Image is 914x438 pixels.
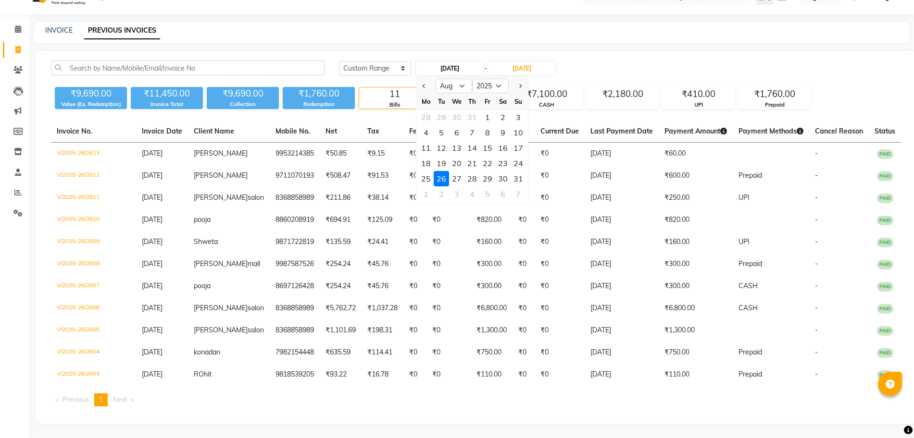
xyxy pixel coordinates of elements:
input: Search by Name/Mobile/Email/Invoice No [51,61,325,75]
td: ₹0 [513,364,535,386]
span: Mobile No. [275,127,310,135]
td: ₹0 [403,364,426,386]
div: 3 [449,186,464,202]
span: PAID [877,194,893,203]
span: ROhit [194,370,212,378]
td: [DATE] [585,275,659,297]
td: ₹110.00 [659,364,733,386]
td: ₹0 [535,209,585,231]
span: PAID [877,260,893,269]
span: Cancel Reason [815,127,863,135]
td: ₹0 [403,297,426,319]
div: Tu [434,94,449,109]
span: [DATE] [142,171,163,180]
div: Su [511,94,526,109]
td: ₹160.00 [471,231,513,253]
span: CASH [739,304,758,312]
div: Friday, August 22, 2025 [480,156,495,171]
span: Fee [409,127,421,135]
span: - [815,193,818,202]
div: Saturday, August 2, 2025 [495,109,511,125]
span: [DATE] [142,259,163,268]
span: [DATE] [142,237,163,246]
div: We [449,94,464,109]
span: mall [248,259,260,268]
div: 29 [480,171,495,186]
td: ₹50.85 [320,143,362,165]
td: [DATE] [585,319,659,341]
span: PAID [877,149,893,159]
span: [DATE] [142,370,163,378]
td: ₹0 [426,231,471,253]
td: ₹198.31 [362,319,403,341]
td: V/2025-26/2607 [51,275,136,297]
div: Thursday, August 7, 2025 [464,125,480,140]
div: 25 [418,171,434,186]
td: ₹160.00 [659,231,733,253]
div: Saturday, August 23, 2025 [495,156,511,171]
div: Tuesday, August 19, 2025 [434,156,449,171]
div: 7 [464,125,480,140]
td: ₹93.22 [320,364,362,386]
div: Invoice Total [131,100,203,109]
span: - [815,259,818,268]
span: salon [248,326,264,334]
span: - [484,63,487,73]
span: Prepaid [739,259,762,268]
span: - [815,215,818,224]
span: Client Name [194,127,234,135]
div: 21 [464,156,480,171]
span: PAID [877,370,893,380]
td: ₹0 [535,364,585,386]
span: - [815,370,818,378]
td: V/2025-26/2603 [51,364,136,386]
td: ₹5,762.72 [320,297,362,319]
td: ₹0 [513,319,535,341]
td: [DATE] [585,143,659,165]
div: Thursday, August 28, 2025 [464,171,480,186]
td: ₹0 [403,275,426,297]
td: 9818539205 [270,364,320,386]
td: V/2025-26/2606 [51,297,136,319]
div: Tuesday, July 29, 2025 [434,109,449,125]
div: Collection [207,100,279,109]
div: 5 [480,186,495,202]
div: 22 [480,156,495,171]
div: 6 [449,125,464,140]
td: ₹820.00 [471,209,513,231]
div: 13 [449,140,464,156]
span: - [815,171,818,180]
div: Friday, August 1, 2025 [480,109,495,125]
div: 28 [464,171,480,186]
td: 9871722819 [270,231,320,253]
td: [DATE] [585,253,659,275]
span: PAID [877,216,893,225]
div: Mo [418,94,434,109]
span: [PERSON_NAME] [194,304,248,312]
div: Friday, August 29, 2025 [480,171,495,186]
td: ₹0 [426,319,471,341]
td: V/2025-26/2610 [51,209,136,231]
nav: Pagination [51,393,901,406]
td: ₹254.24 [320,253,362,275]
td: ₹135.59 [320,231,362,253]
span: [DATE] [142,193,163,202]
span: UPI [739,237,750,246]
div: 5 [434,125,449,140]
div: 24 [511,156,526,171]
span: [PERSON_NAME] [194,193,248,202]
td: ₹0 [426,341,471,364]
div: 6 [495,186,511,202]
div: 14 [464,140,480,156]
div: Tuesday, August 5, 2025 [434,125,449,140]
div: Wednesday, September 3, 2025 [449,186,464,202]
td: V/2025-26/2613 [51,143,136,165]
div: Th [464,94,480,109]
div: 26 [434,171,449,186]
div: 1 [480,109,495,125]
span: Current Due [540,127,579,135]
td: ₹0 [535,165,585,187]
div: 18 [418,156,434,171]
div: Tuesday, September 2, 2025 [434,186,449,202]
span: - [815,348,818,356]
